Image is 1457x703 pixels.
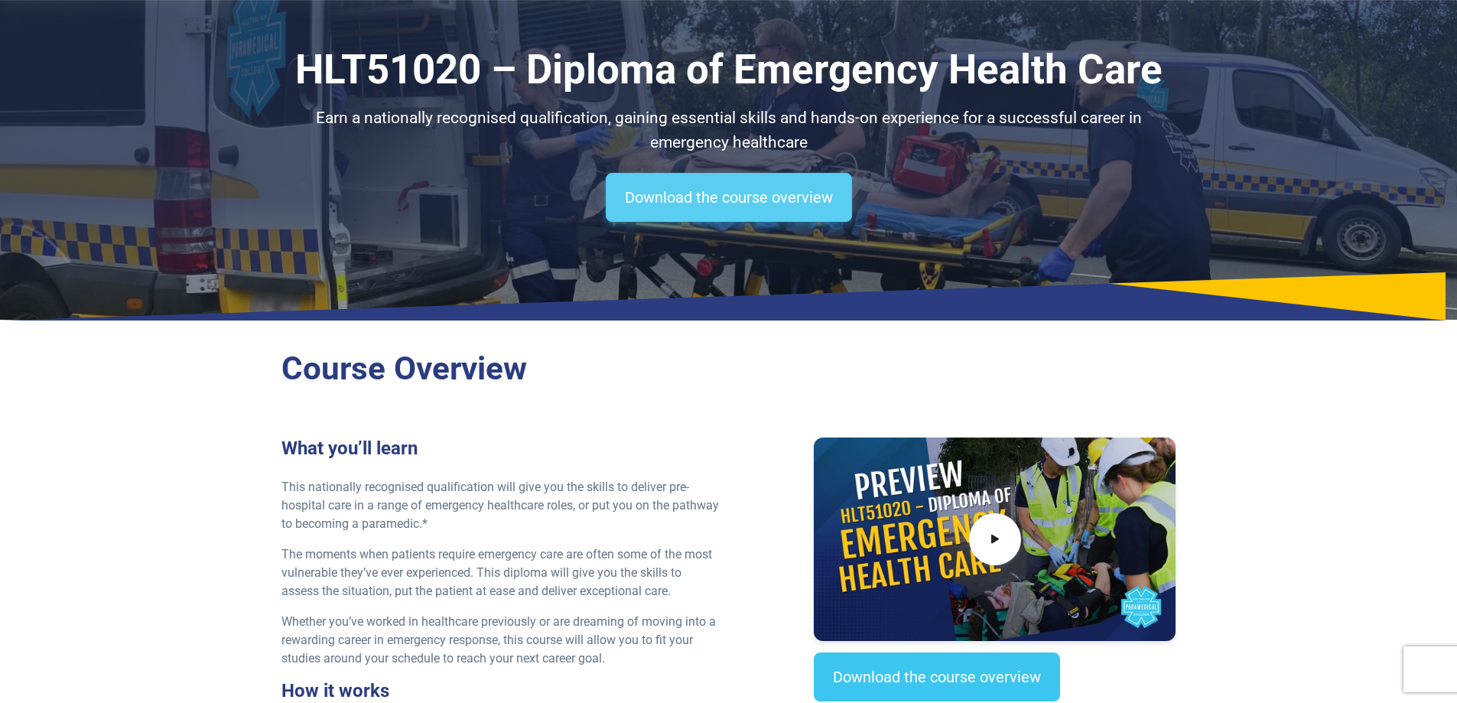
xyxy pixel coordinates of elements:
[281,545,720,600] p: The moments when patients require emergency care are often some of the most vulnerable they’ve ev...
[281,106,1176,155] p: Earn a nationally recognised qualification, gaining essential skills and hands-on experience for ...
[281,46,1176,94] h1: HLT51020 – Diploma of Emergency Health Care
[281,680,720,702] h3: How it works
[281,438,720,460] h3: What you’ll learn
[606,173,852,222] a: Download the course overview
[814,653,1060,701] a: Download the course overview
[281,613,720,668] p: Whether you’ve worked in healthcare previously or are dreaming of moving into a rewarding career ...
[281,478,720,533] p: This nationally recognised qualification will give you the skills to deliver pre-hospital care in...
[281,350,1176,389] h2: Course Overview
